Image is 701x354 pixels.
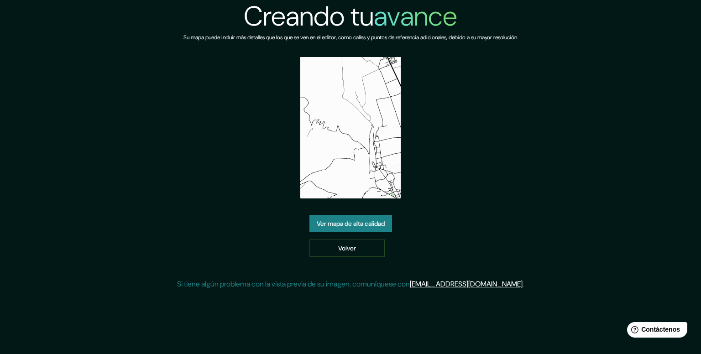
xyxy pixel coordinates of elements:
iframe: Lanzador de widgets de ayuda [620,318,691,344]
font: Si tiene algún problema con la vista previa de su imagen, comuníquese con [177,279,410,289]
a: [EMAIL_ADDRESS][DOMAIN_NAME] [410,279,523,289]
img: vista previa del mapa creado [300,57,401,198]
font: Ver mapa de alta calidad [317,220,385,228]
font: . [523,279,524,289]
a: Volver [309,239,385,257]
a: Ver mapa de alta calidad [309,215,392,232]
font: Volver [338,244,356,252]
font: Su mapa puede incluir más detalles que los que se ven en el editor, como calles y puntos de refer... [183,34,518,41]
